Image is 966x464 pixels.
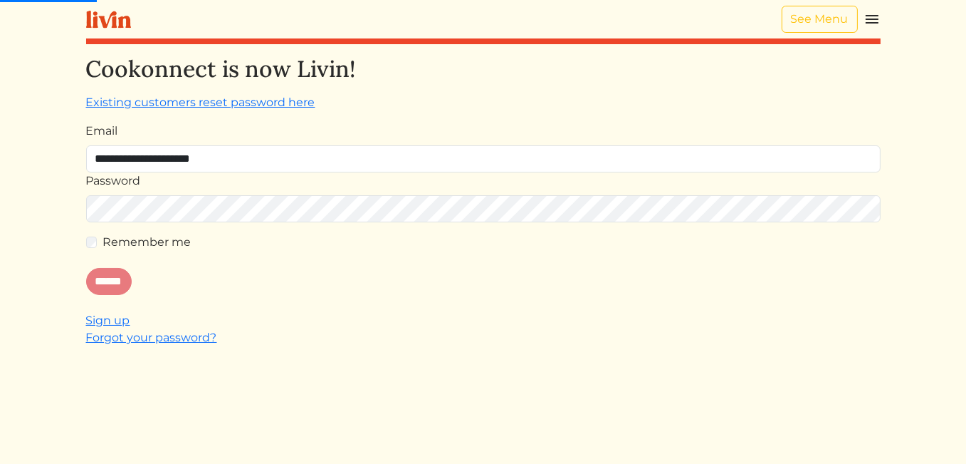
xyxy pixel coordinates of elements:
label: Email [86,123,118,140]
a: Sign up [86,314,130,327]
a: Forgot your password? [86,331,217,344]
h2: Cookonnect is now Livin! [86,56,881,83]
label: Remember me [103,234,191,251]
img: menu_hamburger-cb6d353cf0ecd9f46ceae1c99ecbeb4a00e71ca567a856bd81f57e9d8c17bb26.svg [863,11,881,28]
img: livin-logo-a0d97d1a881af30f6274990eb6222085a2533c92bbd1e4f22c21b4f0d0e3210c.svg [86,11,131,29]
label: Password [86,172,141,190]
a: See Menu [782,6,858,33]
a: Existing customers reset password here [86,96,315,109]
